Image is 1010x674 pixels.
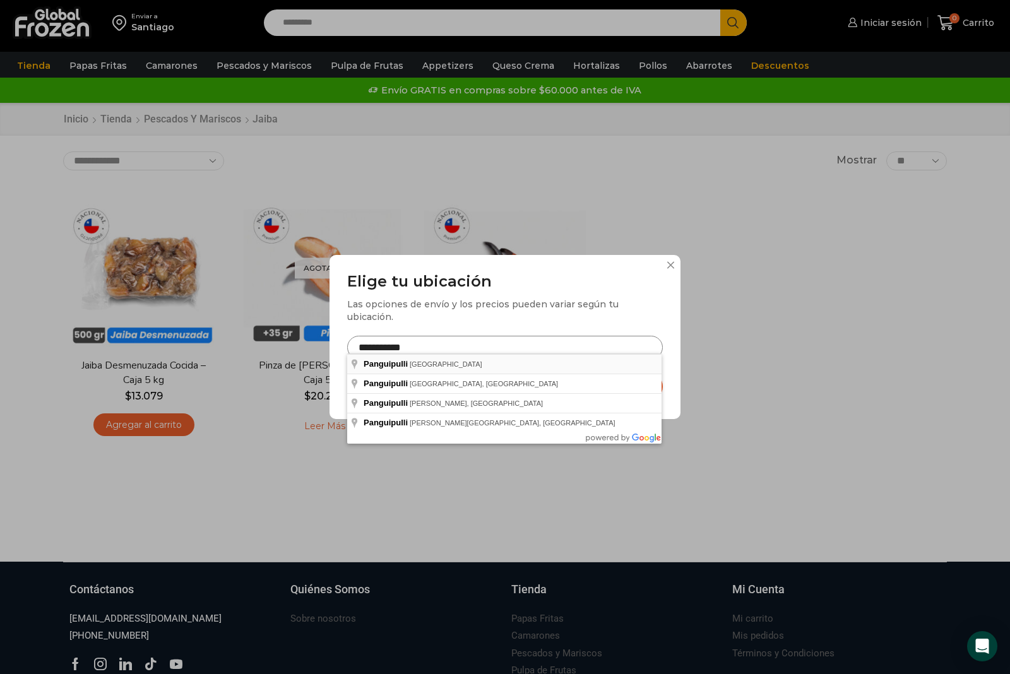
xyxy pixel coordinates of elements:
[364,398,408,408] span: Panguipulli
[364,379,408,388] span: Panguipulli
[967,631,997,661] div: Open Intercom Messenger
[410,399,543,407] span: [PERSON_NAME], [GEOGRAPHIC_DATA]
[364,359,408,369] span: Panguipulli
[347,298,663,323] div: Las opciones de envío y los precios pueden variar según tu ubicación.
[410,360,482,368] span: [GEOGRAPHIC_DATA]
[364,418,408,427] span: Panguipulli
[410,380,558,387] span: [GEOGRAPHIC_DATA], [GEOGRAPHIC_DATA]
[410,419,615,427] span: [PERSON_NAME][GEOGRAPHIC_DATA], [GEOGRAPHIC_DATA]
[347,273,663,291] h3: Elige tu ubicación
